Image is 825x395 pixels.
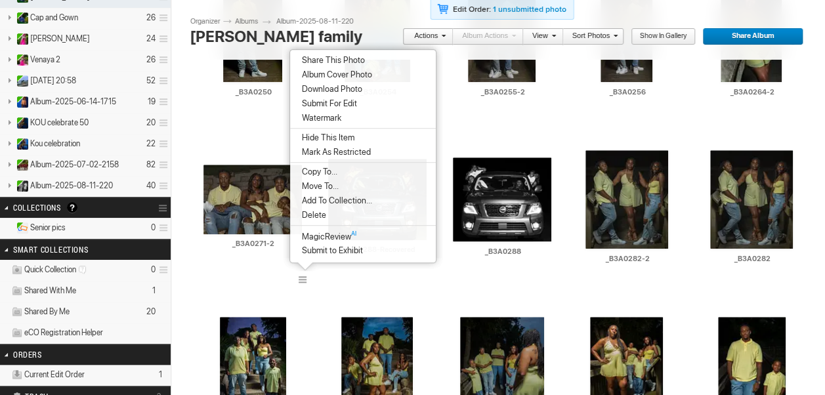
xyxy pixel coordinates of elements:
[11,264,23,276] img: ico_album_quick.png
[11,369,23,381] ins: Public Editorder
[13,344,123,364] h2: Orders
[30,33,90,44] span: Vaneya Collier
[702,28,794,45] span: Share Album
[351,228,356,239] sup: AI
[563,28,618,45] a: Sort Photos
[11,369,23,381] img: ico_album_coll-lastimport.png
[13,239,123,259] h2: Smart Collections
[276,16,367,27] a: Album-2025-08-11-220
[24,306,70,317] span: Shared By Me
[298,133,354,143] span: Hide This Item
[30,96,116,107] span: Album-2025-06-14-1715
[710,150,793,249] img: B3A0282.webp
[11,54,29,66] ins: Public Album
[298,230,356,241] span: MagicReview
[232,16,271,27] a: Albums
[631,28,696,45] a: Show in Gallery
[30,54,60,65] span: Venaya 2
[631,28,687,45] span: Show in Gallery
[11,222,29,234] ins: Public Collection
[158,199,171,217] a: Collection Options
[11,180,29,192] ins: Public Album
[30,159,119,170] span: Album-2025-07-02-2158
[30,75,76,86] span: 2025-06-08 20:58
[11,96,29,108] ins: Public Album
[11,285,23,297] img: ico_album_coll.png
[702,86,802,98] input: _B3A0264-2
[493,5,566,14] a: 1 unsubmitted photo
[11,33,29,45] ins: Public Album
[702,253,802,264] input: _B3A0282
[298,55,365,66] span: Share This Photo
[30,138,80,149] span: Kou celebration
[24,264,91,275] span: Quick Collection
[298,70,372,80] span: Album Cover Photo
[402,28,446,45] a: Actions
[30,12,78,23] span: Cap and Gown
[298,181,339,192] span: Move To...
[11,12,29,24] ins: Public Album
[30,117,89,128] span: KOU celebrate 50
[11,117,29,129] ins: Public Album
[298,113,341,123] span: Watermark
[298,245,363,256] span: Submit to Exhibit
[453,28,516,45] a: Album Actions
[13,197,123,217] h2: Collections
[453,245,553,257] input: _B3A0288
[298,196,372,206] span: Add To Collection...
[11,306,23,318] img: ico_album_coll.png
[203,238,303,250] input: _B3A0271-2
[298,98,357,109] span: Submit For Edit
[453,86,553,98] input: _B3A0255-2
[30,222,66,233] span: Senior pics
[298,84,362,94] span: Download Photo
[453,5,491,14] b: Edit Order:
[298,147,371,157] span: Mark As Restricted
[11,138,29,150] ins: Public Album
[24,369,85,380] span: Current Edit Order
[1,222,14,232] a: Expand
[24,285,76,296] span: Shared With Me
[298,167,337,177] span: Copy To...
[453,157,551,241] img: B3A0288.webp
[203,86,303,98] input: _B3A0250
[585,150,668,249] img: B3A0282-2.webp
[203,165,302,234] img: B3A0271-2.webp
[11,159,29,171] ins: Public Album
[11,327,23,339] img: ico_album_coll.png
[30,180,113,191] span: Album-2025-08-11-220
[24,327,103,338] span: eCO Registration Helper
[523,28,556,45] a: View
[578,253,677,264] input: _B3A0282-2
[578,86,677,98] input: _B3A0256
[1,369,14,379] a: Expand
[298,210,326,220] span: Delete
[11,75,29,87] ins: Public Album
